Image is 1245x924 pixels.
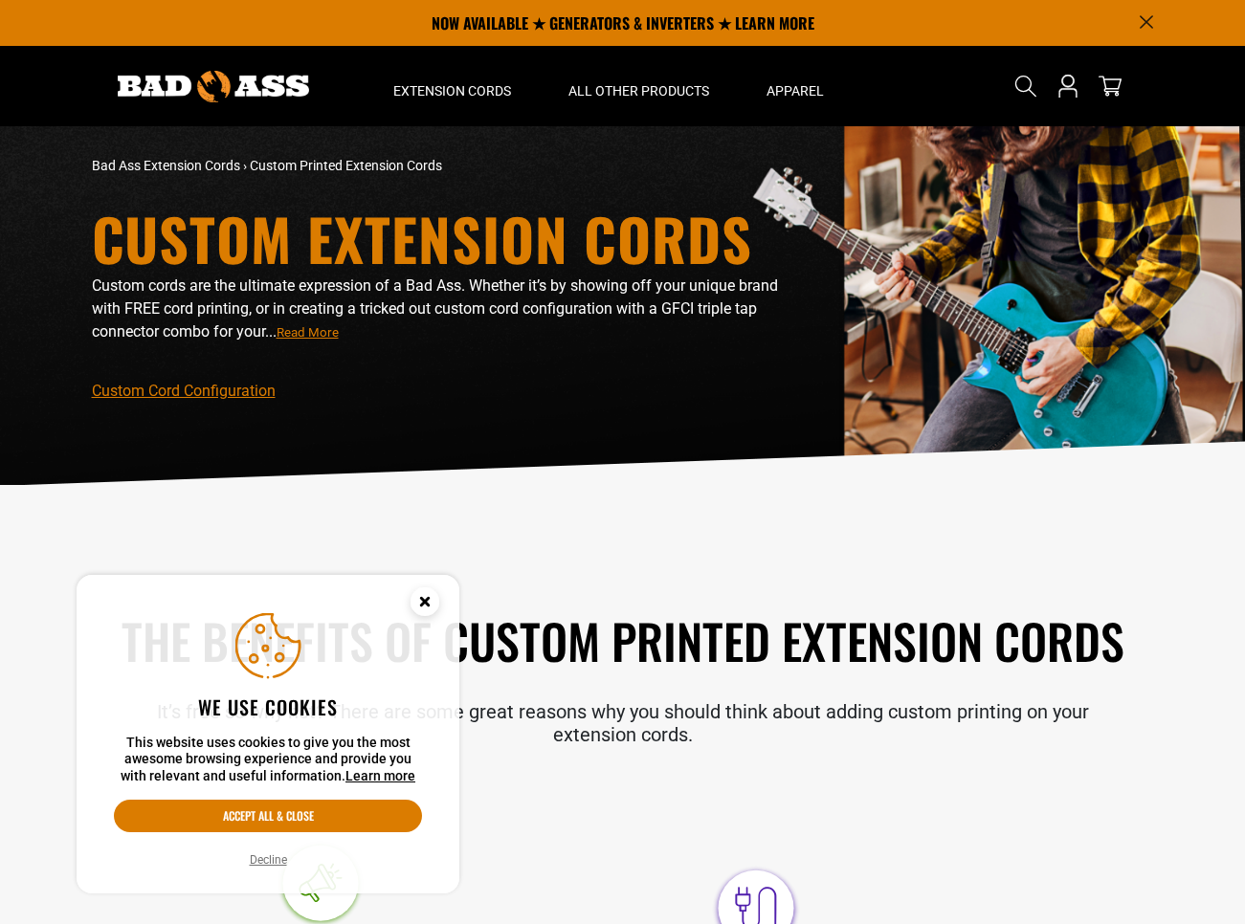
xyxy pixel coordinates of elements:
[114,694,422,719] h2: We use cookies
[345,768,415,783] a: Learn more
[250,158,442,173] span: Custom Printed Extension Cords
[92,275,790,343] p: Custom cords are the ultimate expression of a Bad Ass. Whether it’s by showing off your unique br...
[118,71,309,102] img: Bad Ass Extension Cords
[393,82,511,99] span: Extension Cords
[92,158,240,173] a: Bad Ass Extension Cords
[277,325,339,340] span: Read More
[77,575,459,894] aside: Cookie Consent
[767,82,824,99] span: Apparel
[92,700,1154,746] p: It’s free so why not? There are some great reasons why you should think about adding custom print...
[244,850,293,869] button: Decline
[114,800,422,832] button: Accept all & close
[243,158,247,173] span: ›
[92,209,790,267] h1: Custom Extension Cords
[738,46,853,126] summary: Apparel
[92,382,276,400] a: Custom Cord Configuration
[114,735,422,785] p: This website uses cookies to give you the most awesome browsing experience and provide you with r...
[568,82,709,99] span: All Other Products
[540,46,738,126] summary: All Other Products
[92,609,1154,671] h2: The Benefits of Custom Printed Extension Cords
[365,46,540,126] summary: Extension Cords
[92,156,790,176] nav: breadcrumbs
[1011,71,1041,101] summary: Search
